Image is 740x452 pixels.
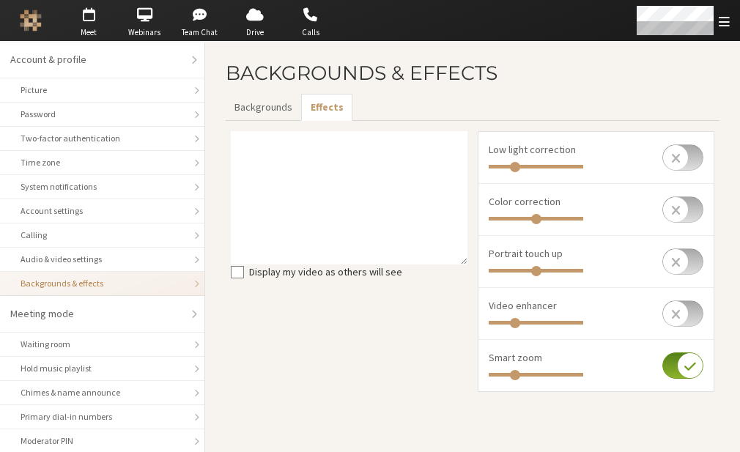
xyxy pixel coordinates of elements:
[21,84,184,97] div: Picture
[249,264,468,280] label: Display my video as others will see
[229,26,281,39] span: Drive
[21,410,184,423] div: Primary dial-in numbers
[21,386,184,399] div: Chimes & name announce
[489,195,560,208] span: Color correction
[21,362,184,375] div: Hold music playlist
[226,62,719,84] h2: Backgrounds & Effects
[21,132,184,145] div: Two-factor authentication
[10,52,184,67] div: Account & profile
[21,434,184,448] div: Moderator PIN
[489,143,576,156] span: Low light correction
[489,299,557,312] span: Video enhancer
[489,351,542,364] span: Smart zoom
[21,204,184,218] div: Account settings
[63,26,114,39] span: Meet
[21,156,184,169] div: Time zone
[10,306,184,322] div: Meeting mode
[119,26,170,39] span: Webinars
[174,26,226,39] span: Team Chat
[285,26,336,39] span: Calls
[226,94,301,121] button: Backgrounds
[489,247,563,260] span: Portrait touch up
[301,94,352,121] button: Effects
[21,253,184,266] div: Audio & video settings
[21,338,184,351] div: Waiting room
[21,277,184,290] div: Backgrounds & effects
[21,108,184,121] div: Password
[21,229,184,242] div: Calling
[21,180,184,193] div: System notifications
[20,10,42,32] img: Iotum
